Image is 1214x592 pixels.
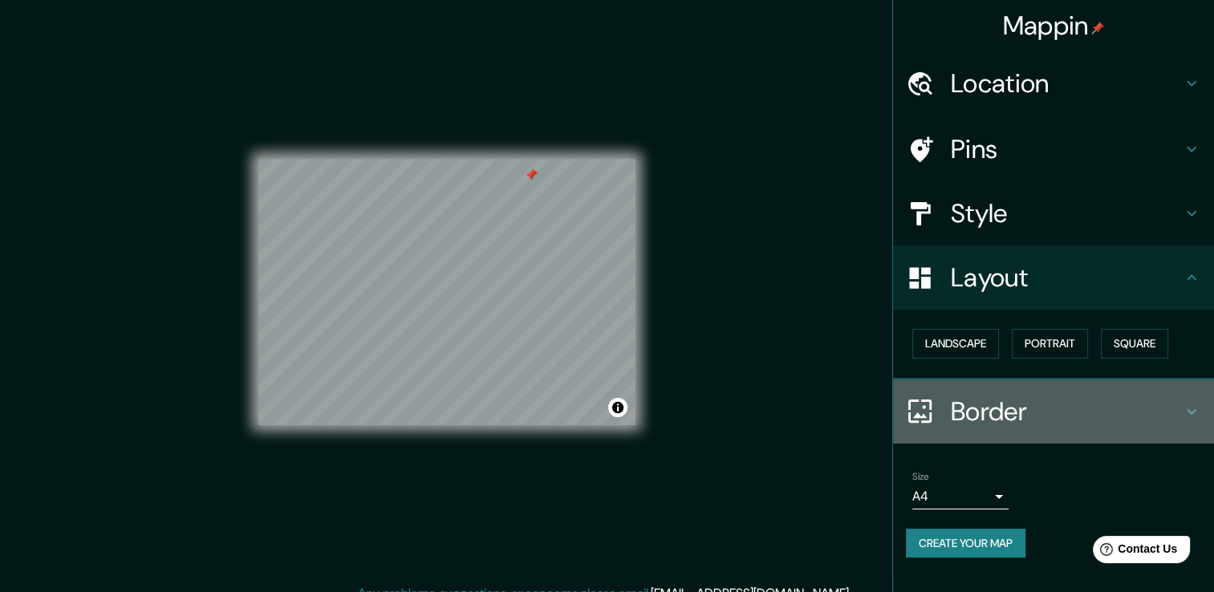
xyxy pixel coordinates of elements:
[893,245,1214,310] div: Layout
[1101,329,1168,359] button: Square
[951,67,1182,99] h4: Location
[912,469,929,483] label: Size
[912,329,999,359] button: Landscape
[951,133,1182,165] h4: Pins
[893,181,1214,245] div: Style
[906,529,1025,558] button: Create your map
[1091,22,1104,34] img: pin-icon.png
[1071,529,1196,574] iframe: Help widget launcher
[1003,10,1105,42] h4: Mappin
[893,51,1214,116] div: Location
[951,395,1182,428] h4: Border
[951,197,1182,229] h4: Style
[951,262,1182,294] h4: Layout
[893,379,1214,444] div: Border
[608,398,627,417] button: Toggle attribution
[912,484,1009,509] div: A4
[258,159,635,425] canvas: Map
[893,117,1214,181] div: Pins
[1012,329,1088,359] button: Portrait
